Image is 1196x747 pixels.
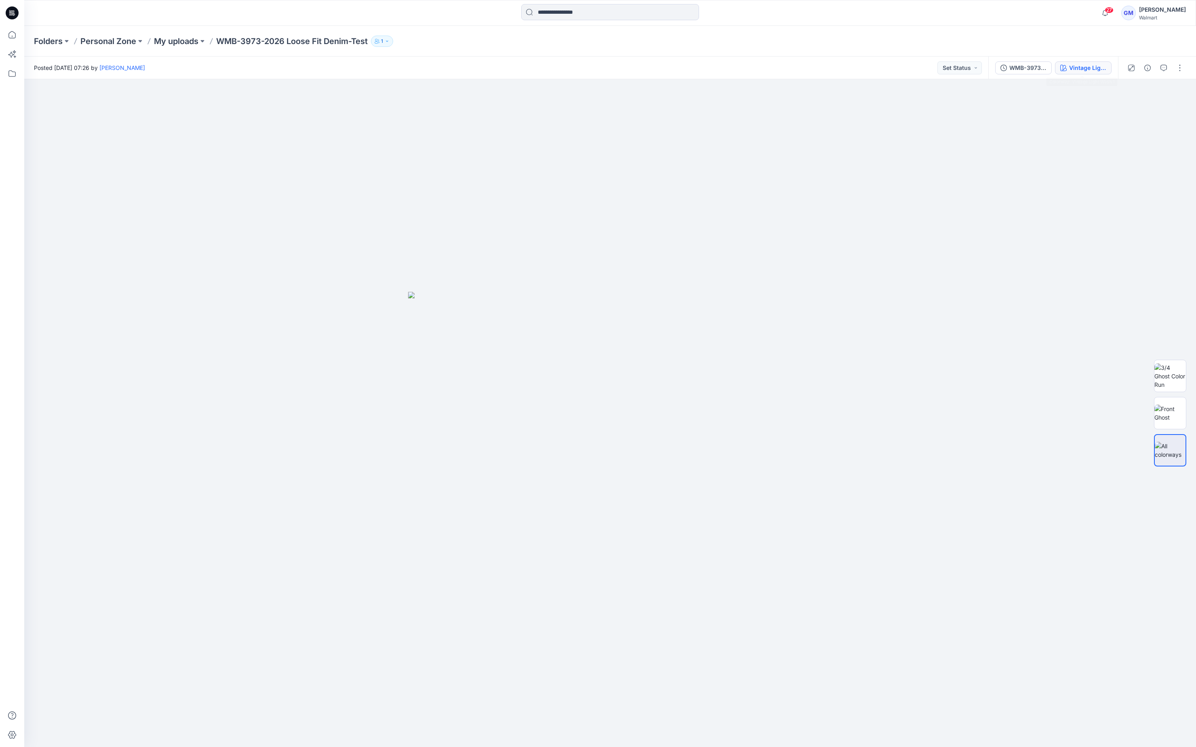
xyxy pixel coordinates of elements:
[216,36,368,47] p: WMB-3973-2026 Loose Fit Denim-Test
[80,36,136,47] a: Personal Zone
[1155,442,1185,459] img: All colorways
[1154,363,1186,389] img: 3/4 Ghost Color Run
[99,64,145,71] a: [PERSON_NAME]
[1055,61,1112,74] button: Vintage Light Wash 1
[995,61,1052,74] button: WMB-3973-2026 Loose Fit Denim_Styling_Wash Tested
[1141,61,1154,74] button: Details
[371,36,393,47] button: 1
[1154,405,1186,422] img: Front Ghost
[1009,63,1046,72] div: WMB-3973-2026 Loose Fit Denim_Styling_Wash Tested
[1069,63,1106,72] div: Vintage Light Wash 1
[34,36,63,47] a: Folders
[1139,5,1186,15] div: [PERSON_NAME]
[408,292,812,747] img: eyJhbGciOiJIUzI1NiIsImtpZCI6IjAiLCJzbHQiOiJzZXMiLCJ0eXAiOiJKV1QifQ.eyJkYXRhIjp7InR5cGUiOiJzdG9yYW...
[154,36,198,47] a: My uploads
[34,63,145,72] span: Posted [DATE] 07:26 by
[1121,6,1136,20] div: GM
[381,37,383,46] p: 1
[1139,15,1186,21] div: Walmart
[1105,7,1114,13] span: 27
